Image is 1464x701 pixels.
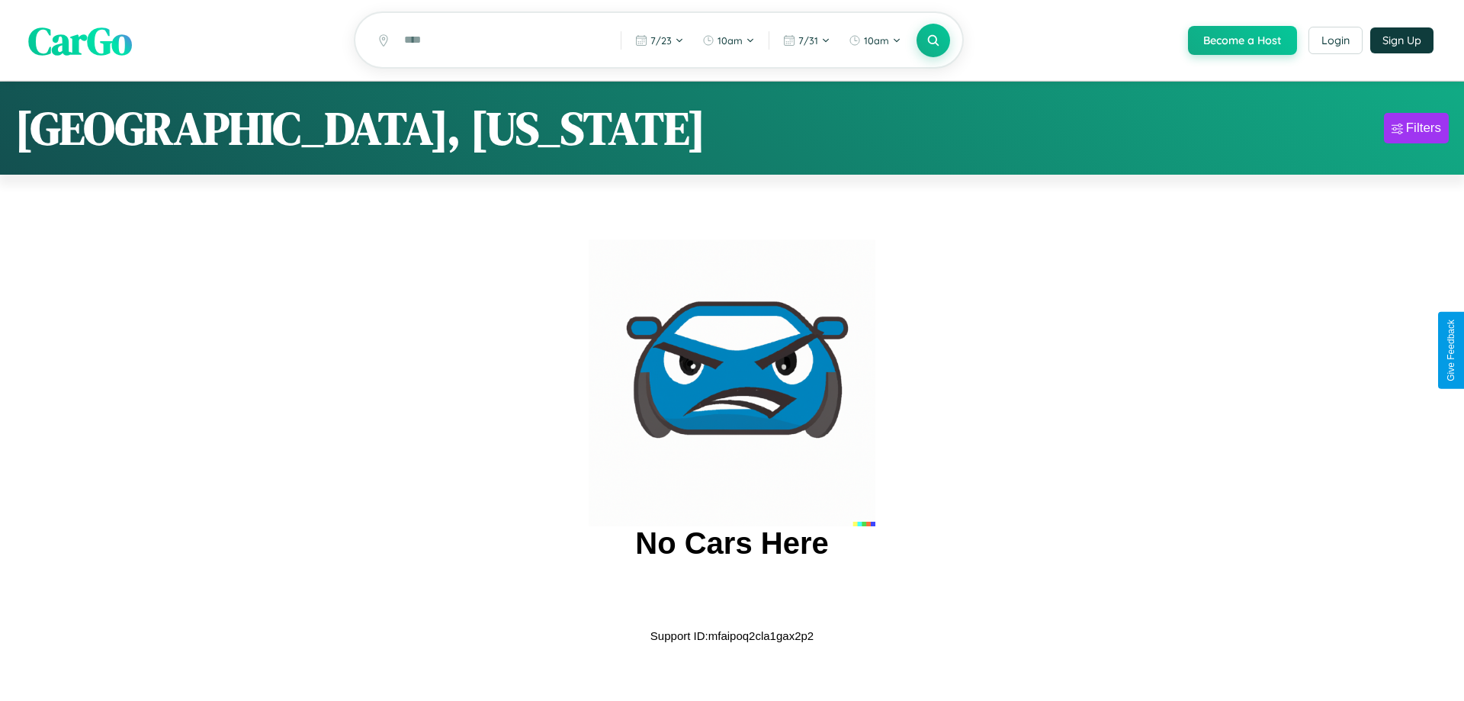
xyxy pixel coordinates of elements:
div: Filters [1406,121,1441,136]
button: 10am [841,28,909,53]
button: Filters [1384,113,1449,143]
p: Support ID: mfaipoq2cla1gax2p2 [650,625,814,646]
button: Sign Up [1370,27,1433,53]
button: Become a Host [1188,26,1297,55]
span: 7 / 23 [650,34,672,47]
span: CarGo [28,14,132,66]
h1: [GEOGRAPHIC_DATA], [US_STATE] [15,97,705,159]
button: Login [1308,27,1363,54]
div: Give Feedback [1446,320,1456,381]
span: 10am [864,34,889,47]
button: 10am [695,28,762,53]
h2: No Cars Here [635,526,828,561]
button: 7/23 [628,28,692,53]
span: 10am [718,34,743,47]
button: 7/31 [775,28,838,53]
img: car [589,240,875,526]
span: 7 / 31 [798,34,818,47]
